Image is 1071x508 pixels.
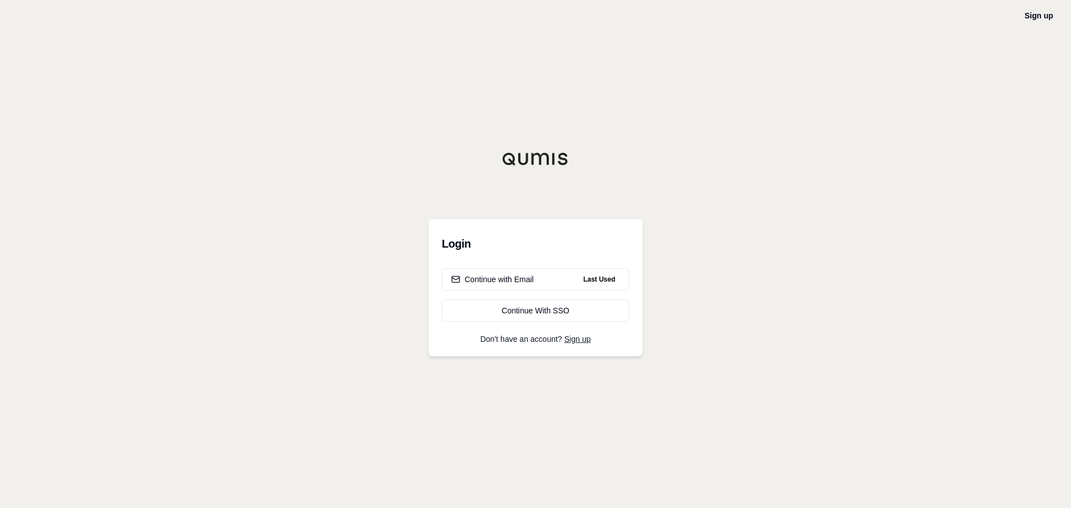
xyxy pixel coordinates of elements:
[1025,11,1053,20] a: Sign up
[442,335,629,343] p: Don't have an account?
[579,273,620,286] span: Last Used
[451,274,534,285] div: Continue with Email
[442,268,629,291] button: Continue with EmailLast Used
[442,299,629,322] a: Continue With SSO
[442,233,629,255] h3: Login
[451,305,620,316] div: Continue With SSO
[502,152,569,166] img: Qumis
[565,335,591,343] a: Sign up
